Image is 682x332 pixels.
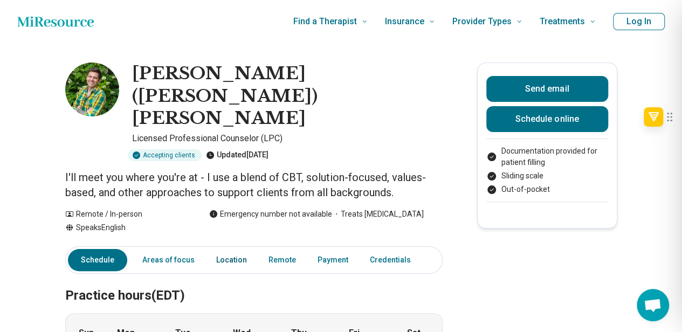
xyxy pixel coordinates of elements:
[486,184,608,195] li: Out-of-pocket
[486,106,608,132] a: Schedule online
[132,132,443,145] p: Licensed Professional Counselor (LPC)
[136,249,201,271] a: Areas of focus
[210,249,253,271] a: Location
[452,14,512,29] span: Provider Types
[363,249,424,271] a: Credentials
[486,146,608,195] ul: Payment options
[128,149,202,161] div: Accepting clients
[262,249,302,271] a: Remote
[332,209,424,220] span: Treats [MEDICAL_DATA]
[637,289,669,321] div: Open chat
[65,170,443,200] p: I'll meet you where you're at - I use a blend of CBT, solution-focused, values-based, and other a...
[486,146,608,168] li: Documentation provided for patient filling
[613,13,665,30] button: Log In
[68,249,127,271] a: Schedule
[132,63,443,130] h1: [PERSON_NAME] ([PERSON_NAME]) [PERSON_NAME]
[65,222,188,233] div: Speaks English
[385,14,424,29] span: Insurance
[486,76,608,102] button: Send email
[293,14,357,29] span: Find a Therapist
[540,14,585,29] span: Treatments
[206,149,268,161] div: Updated [DATE]
[17,11,94,32] a: Home page
[209,209,332,220] div: Emergency number not available
[65,261,443,305] h2: Practice hours (EDT)
[65,209,188,220] div: Remote / In-person
[65,63,119,116] img: James Czywczynski, Licensed Professional Counselor (LPC)
[486,170,608,182] li: Sliding scale
[311,249,355,271] a: Payment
